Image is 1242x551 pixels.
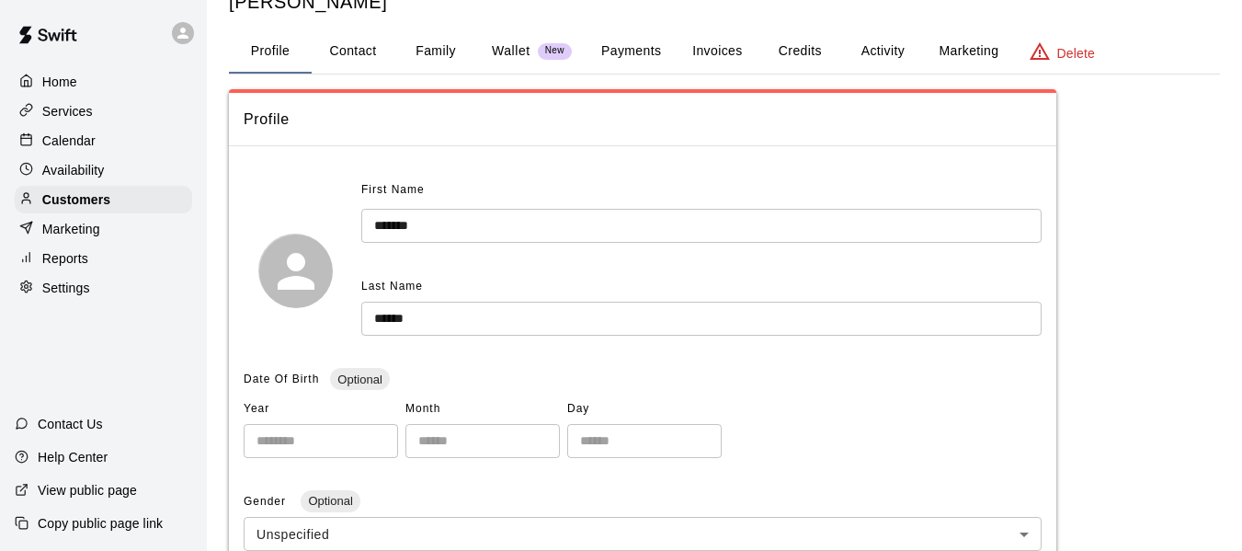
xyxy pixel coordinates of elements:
[15,215,192,243] a: Marketing
[38,514,163,533] p: Copy public page link
[229,29,1220,74] div: basic tabs example
[1057,44,1095,63] p: Delete
[244,395,398,424] span: Year
[567,395,722,424] span: Day
[301,494,359,508] span: Optional
[15,98,192,125] a: Services
[42,132,96,150] p: Calendar
[15,156,192,184] a: Availability
[38,481,137,499] p: View public page
[758,29,841,74] button: Credits
[42,73,77,91] p: Home
[361,280,423,293] span: Last Name
[42,102,93,121] p: Services
[15,186,192,213] a: Customers
[38,448,108,466] p: Help Center
[587,29,676,74] button: Payments
[676,29,758,74] button: Invoices
[15,274,192,302] a: Settings
[42,161,105,179] p: Availability
[405,395,560,424] span: Month
[42,220,100,238] p: Marketing
[15,127,192,155] a: Calendar
[229,29,312,74] button: Profile
[492,41,530,61] p: Wallet
[244,373,319,385] span: Date Of Birth
[538,45,572,57] span: New
[244,517,1042,551] div: Unspecified
[38,415,103,433] p: Contact Us
[361,176,425,205] span: First Name
[42,279,90,297] p: Settings
[841,29,924,74] button: Activity
[15,68,192,96] a: Home
[15,245,192,272] a: Reports
[244,495,290,508] span: Gender
[394,29,477,74] button: Family
[42,249,88,268] p: Reports
[330,373,389,386] span: Optional
[42,190,110,209] p: Customers
[924,29,1013,74] button: Marketing
[244,108,1042,132] span: Profile
[312,29,394,74] button: Contact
